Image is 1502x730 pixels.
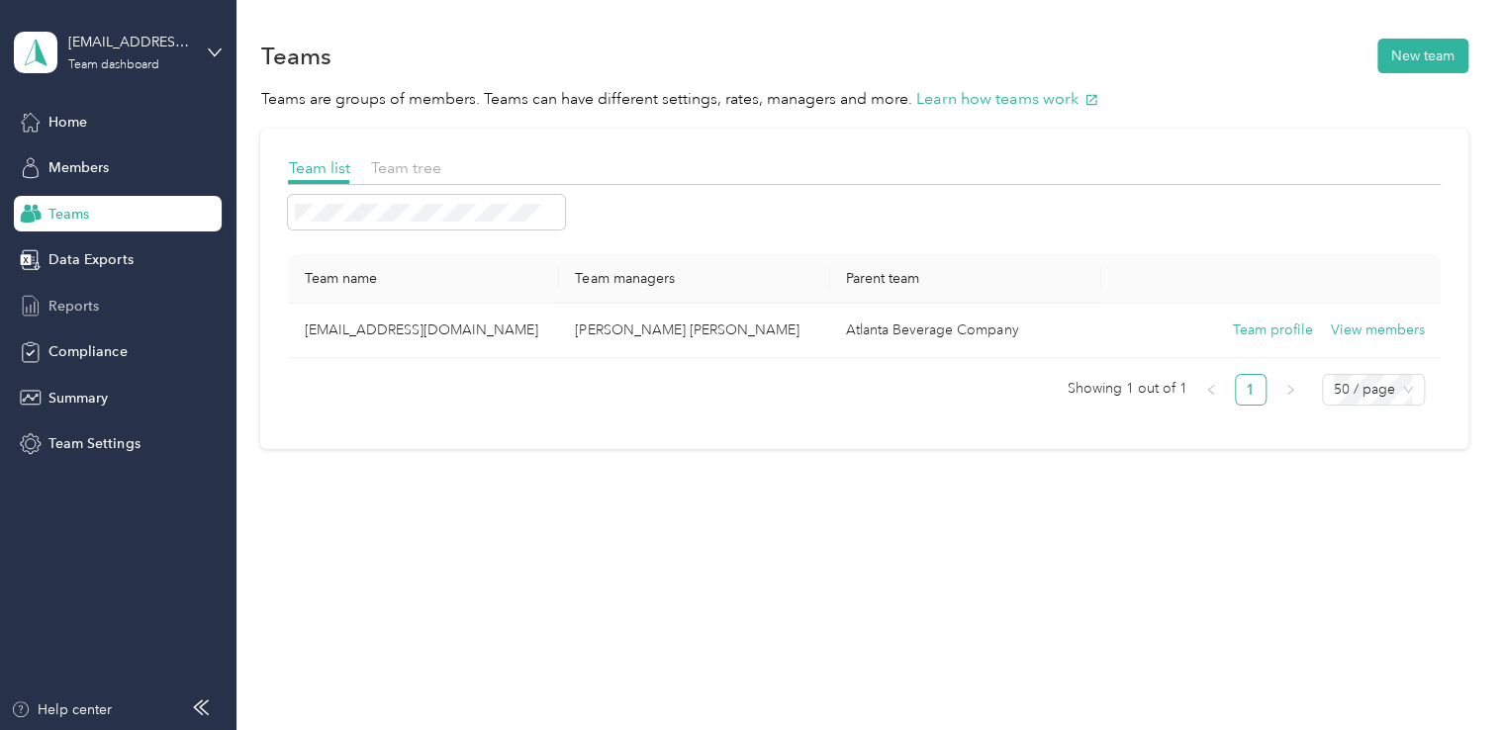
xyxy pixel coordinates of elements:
[830,254,1101,304] th: Parent team
[1233,319,1313,341] button: Team profile
[1331,319,1425,341] button: View members
[1284,384,1296,396] span: right
[1205,384,1217,396] span: left
[1236,375,1266,405] a: 1
[48,296,99,317] span: Reports
[11,699,112,720] button: Help center
[830,304,1101,358] td: Atlanta Beverage Company
[288,254,559,304] th: Team name
[559,254,830,304] th: Team managers
[48,112,87,133] span: Home
[48,433,140,454] span: Team Settings
[1235,374,1267,406] li: 1
[68,32,192,52] div: [EMAIL_ADDRESS][DOMAIN_NAME]
[915,87,1098,112] button: Learn how teams work
[575,319,814,341] p: [PERSON_NAME] [PERSON_NAME]
[370,158,440,177] span: Team tree
[48,341,127,362] span: Compliance
[1274,374,1306,406] button: right
[68,59,159,71] div: Team dashboard
[1195,374,1227,406] button: left
[48,157,109,178] span: Members
[1322,374,1425,406] div: Page Size
[1377,39,1468,73] button: New team
[1274,374,1306,406] li: Next Page
[260,46,330,66] h1: Teams
[48,204,89,225] span: Teams
[1068,374,1187,404] span: Showing 1 out of 1
[288,158,349,177] span: Team list
[48,388,108,409] span: Summary
[48,249,133,270] span: Data Exports
[288,304,559,358] td: bataylor@atlantabev.com
[1195,374,1227,406] li: Previous Page
[1391,619,1502,730] iframe: Everlance-gr Chat Button Frame
[260,87,1467,112] p: Teams are groups of members. Teams can have different settings, rates, managers and more.
[1334,375,1413,405] span: 50 / page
